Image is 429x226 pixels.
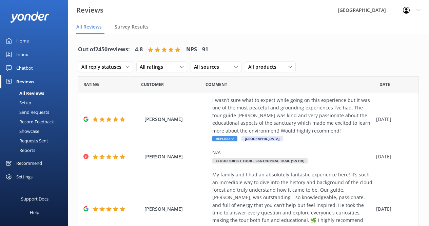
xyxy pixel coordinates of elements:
[212,136,237,141] span: Replied
[21,192,48,206] div: Support Docs
[241,136,283,141] span: [GEOGRAPHIC_DATA]
[144,205,209,213] span: [PERSON_NAME]
[212,158,308,163] span: Cloud Forest Tour - Pantropical Trail (1.5 hr)
[83,81,99,88] span: Date
[81,63,125,71] span: All reply statuses
[140,63,167,71] span: All ratings
[194,63,223,71] span: All sources
[78,45,130,54] h4: Out of 2450 reviews:
[135,45,143,54] h4: 4.8
[16,48,28,61] div: Inbox
[4,126,68,136] a: Showcase
[4,145,35,155] div: Reports
[115,23,149,30] span: Survey Results
[4,136,48,145] div: Requests Sent
[4,98,68,107] a: Setup
[4,88,68,98] a: All Reviews
[376,116,410,123] div: [DATE]
[16,75,34,88] div: Reviews
[76,5,103,16] h3: Reviews
[4,88,44,98] div: All Reviews
[376,205,410,213] div: [DATE]
[76,23,102,30] span: All Reviews
[248,63,280,71] span: All products
[4,126,39,136] div: Showcase
[4,117,54,126] div: Record Feedback
[4,145,68,155] a: Reports
[206,81,227,88] span: Question
[4,107,68,117] a: Send Requests
[16,156,42,170] div: Recommend
[141,81,164,88] span: Date
[30,206,39,219] div: Help
[4,136,68,145] a: Requests Sent
[212,97,373,135] div: I wasn’t sure what to expect while going on this experience but it was one of the most peaceful a...
[376,153,410,160] div: [DATE]
[16,170,33,184] div: Settings
[212,149,373,156] div: N/A
[202,45,208,54] h4: 91
[4,107,49,117] div: Send Requests
[16,34,29,48] div: Home
[4,117,68,126] a: Record Feedback
[10,12,49,23] img: yonder-white-logo.png
[144,116,209,123] span: [PERSON_NAME]
[379,81,390,88] span: Date
[4,98,31,107] div: Setup
[16,61,33,75] div: Chatbot
[144,153,209,160] span: [PERSON_NAME]
[186,45,197,54] h4: NPS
